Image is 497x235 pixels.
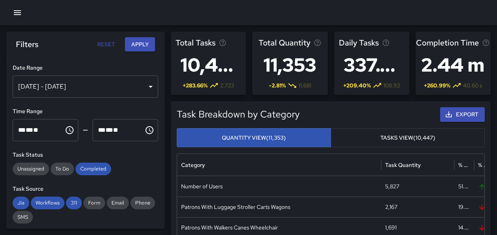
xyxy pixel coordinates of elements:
span: SMS [13,213,33,221]
h6: Task Status [13,151,158,159]
div: Patrons With Luggage Stroller Carts Wagons [177,197,381,217]
h3: 10,447 [176,49,241,81]
div: 51.33% [454,176,474,197]
svg: Total number of tasks in the selected period, compared to the previous period. [219,39,227,47]
span: + 283.66 % [183,81,208,89]
div: Category [181,161,205,169]
div: Unassigned [13,163,49,175]
div: Jia [13,197,29,209]
span: To Do [51,165,74,173]
div: % of Total Quantity [458,161,469,169]
svg: Average time taken to complete tasks in the selected period, compared to the previous period. [482,39,490,47]
span: Meridiem [113,127,118,133]
span: Total Tasks [176,36,215,49]
h3: 11,353 [259,49,321,81]
button: Quantity View(11,353) [177,128,331,148]
span: Daily Tasks [339,36,379,49]
div: To Do [51,163,74,175]
div: Completed [76,163,111,175]
span: Jia [13,199,29,207]
h3: 2.44 m [416,49,490,81]
span: Completion Time [416,36,479,49]
button: Reset [93,37,119,52]
span: + 209.40 % [343,81,371,89]
div: % Change [478,161,489,169]
div: Number of Users [177,176,381,197]
span: -2.81 % [269,81,286,89]
div: [DATE] - [DATE] [13,76,158,98]
span: 108.92 [384,81,400,89]
h3: 337.00 [339,49,404,81]
span: + 260.99 % [424,81,450,89]
div: Form [83,197,105,209]
span: Email [107,199,129,207]
span: Hours [18,127,26,133]
div: Email [107,197,129,209]
span: Minutes [26,127,33,133]
span: Completed [76,165,111,173]
span: Unassigned [13,165,49,173]
span: 311 [66,199,82,207]
button: Export [440,107,485,122]
span: Minutes [106,127,113,133]
button: Choose time, selected time is 12:00 AM [62,122,77,138]
div: Phone [130,197,155,209]
span: 40.60 s [463,81,482,89]
div: 311 [66,197,82,209]
span: Meridiem [33,127,38,133]
svg: Total task quantity in the selected period, compared to the previous period. [314,39,321,47]
div: 2,167 [381,197,454,217]
h5: Task Breakdown by Category [177,108,407,121]
div: 5,827 [381,176,454,197]
span: Form [83,199,105,207]
span: Total Quantity [259,36,310,49]
h6: Task Source [13,185,158,193]
span: 11,681 [299,81,311,89]
span: Phone [130,199,155,207]
div: Workflows [31,197,64,209]
h6: Date Range [13,64,158,72]
span: -18.66 % [478,197,490,217]
span: 2,723 [220,81,234,89]
span: Hours [98,127,106,133]
button: Apply [125,37,155,52]
span: Workflows [31,199,64,207]
div: Task Quantity [385,161,421,169]
div: 19.09% [454,197,474,217]
span: 10.88 % [478,176,490,197]
svg: Average number of tasks per day in the selected period, compared to the previous period. [382,39,390,47]
h6: Time Range [13,107,158,116]
h6: Filters [16,38,38,51]
div: SMS [13,211,33,224]
button: Choose time, selected time is 11:59 PM [142,122,157,138]
button: Tasks View(10,447) [331,128,485,148]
